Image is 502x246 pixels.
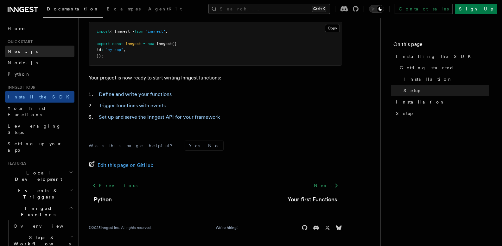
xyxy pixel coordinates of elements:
span: Python [8,72,31,77]
span: Inngest tour [5,85,35,90]
span: Node.js [8,60,38,65]
span: "my-app" [105,47,123,52]
span: inngest [125,41,141,46]
a: Overview [11,220,74,232]
a: Python [94,195,112,204]
button: Copy [325,24,340,32]
a: Your first Functions [5,103,74,120]
a: Python [5,68,74,80]
span: Local Development [5,170,69,182]
button: Toggle dark mode [369,5,384,13]
span: Installation [404,76,453,82]
span: }); [97,54,103,58]
span: Setup [404,87,420,94]
span: = [143,41,145,46]
a: Previous [89,180,141,191]
a: Home [5,23,74,34]
span: Home [8,25,25,32]
span: Quick start [5,39,33,44]
span: "inngest" [145,29,165,34]
a: Next [310,180,342,191]
span: const [112,41,123,46]
a: Leveraging Steps [5,120,74,138]
span: : [101,47,103,52]
span: , [123,47,125,52]
a: Next.js [5,46,74,57]
button: Events & Triggers [5,185,74,203]
div: © 2025 Inngest Inc. All rights reserved. [89,225,152,230]
a: Trigger functions with events [99,103,166,109]
span: Overview [14,224,79,229]
span: from [134,29,143,34]
span: Inngest Functions [5,205,68,218]
button: Search...Ctrl+K [208,4,330,14]
a: Define and write your functions [99,91,172,97]
span: Install the SDK [8,94,73,99]
span: AgentKit [148,6,182,11]
span: import [97,29,110,34]
span: { Inngest } [110,29,134,34]
p: Your project is now ready to start writing Inngest functions: [89,73,342,82]
span: id [97,47,101,52]
a: Setup [393,108,489,119]
span: Edit this page on GitHub [98,161,154,170]
span: Next.js [8,49,38,54]
a: Examples [103,2,144,17]
a: Getting started [397,62,489,73]
a: Set up and serve the Inngest API for your framework [99,114,220,120]
span: Events & Triggers [5,187,69,200]
span: Inngest [156,41,172,46]
a: Node.js [5,57,74,68]
span: Examples [107,6,141,11]
a: We're hiring! [216,225,238,230]
a: Installation [401,73,489,85]
span: new [148,41,154,46]
a: Edit this page on GitHub [89,161,154,170]
span: Getting started [400,65,454,71]
span: Features [5,161,26,166]
span: Your first Functions [8,106,45,117]
a: Your first Functions [288,195,337,204]
kbd: Ctrl+K [312,6,326,12]
span: Documentation [47,6,99,11]
button: Local Development [5,167,74,185]
span: Setting up your app [8,141,62,153]
a: Setup [401,85,489,96]
button: Inngest Functions [5,203,74,220]
a: Installation [393,96,489,108]
a: Contact sales [395,4,453,14]
button: Yes [185,141,204,150]
span: export [97,41,110,46]
button: No [204,141,223,150]
a: Setting up your app [5,138,74,156]
a: Install the SDK [5,91,74,103]
span: ; [165,29,168,34]
a: Sign Up [455,4,497,14]
span: Leveraging Steps [8,123,61,135]
p: Was this page helpful? [89,142,177,149]
span: Installation [396,99,445,105]
a: Installing the SDK [393,51,489,62]
a: AgentKit [144,2,186,17]
span: Setup [396,110,413,117]
span: Installing the SDK [396,53,475,60]
h4: On this page [393,41,489,51]
span: ({ [172,41,176,46]
a: Documentation [43,2,103,18]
